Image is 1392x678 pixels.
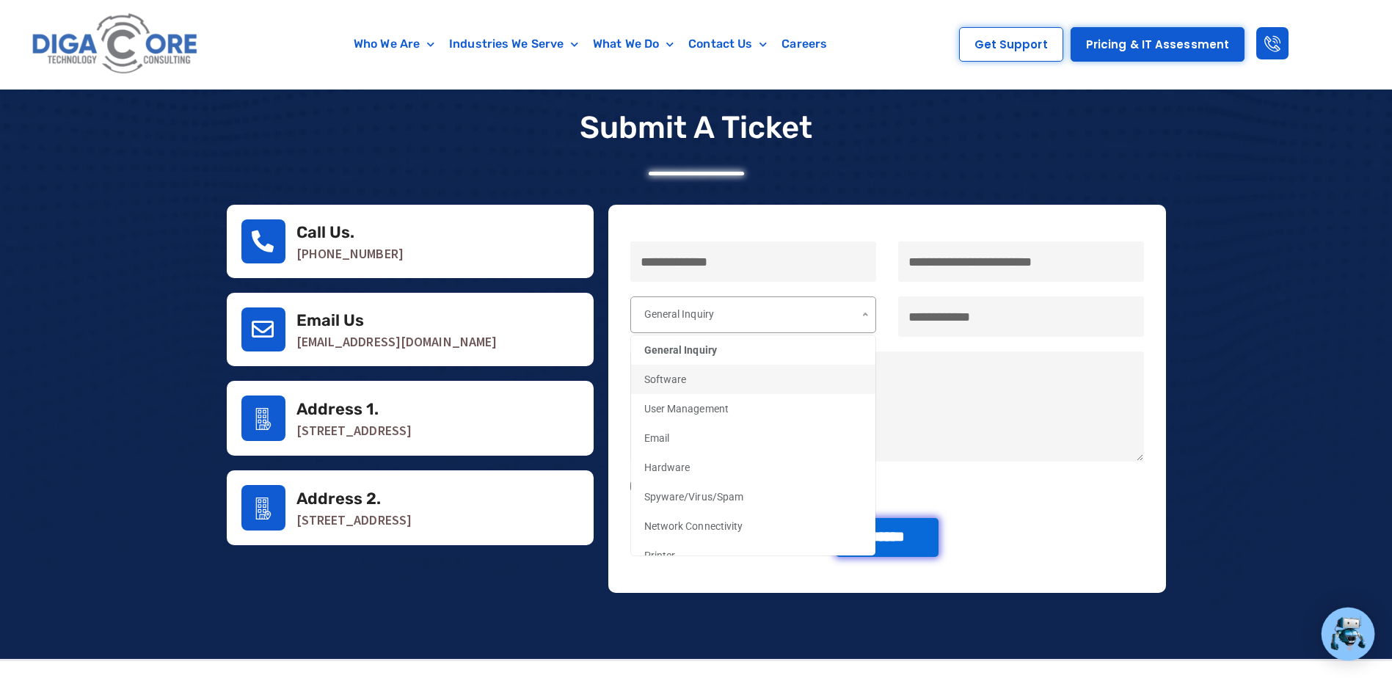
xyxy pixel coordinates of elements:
p: [EMAIL_ADDRESS][DOMAIN_NAME] [296,335,579,349]
a: Address 1. [296,399,379,419]
a: Who We Are [346,27,442,61]
li: Hardware [631,453,875,482]
a: Call Us. [241,219,285,263]
form: Contact form [630,241,1144,581]
a: Get Support [959,27,1063,62]
li: User Management [631,394,875,423]
p: [PHONE_NUMBER] [296,247,579,261]
a: Email Us [296,310,365,330]
img: Digacore logo 1 [28,7,203,81]
p: Submit a Ticket [580,109,813,146]
li: Software [631,365,875,394]
li: Printer [631,541,875,570]
a: Email Us [241,307,285,351]
p: [STREET_ADDRESS] [296,423,579,438]
p: [STREET_ADDRESS] [296,513,579,528]
li: Spyware/Virus/Spam [631,482,875,511]
a: What We Do [586,27,681,61]
span: Get Support [974,39,1048,50]
a: Call Us. [296,222,355,242]
a: Address 1. [241,395,285,441]
li: General Inquiry [631,335,875,365]
a: Pricing & IT Assessment [1071,27,1245,62]
input: I agree to the Terms & Conditions [630,481,640,491]
a: Careers [774,27,834,61]
li: Network Connectivity [631,511,875,541]
span: Pricing & IT Assessment [1086,39,1229,50]
li: Email [631,423,875,453]
span: General Inquiry [644,308,715,320]
a: Address 2. [296,489,382,508]
a: Contact Us [681,27,774,61]
nav: Menu [274,27,907,61]
a: Address 2. [241,485,285,531]
a: Industries We Serve [442,27,586,61]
